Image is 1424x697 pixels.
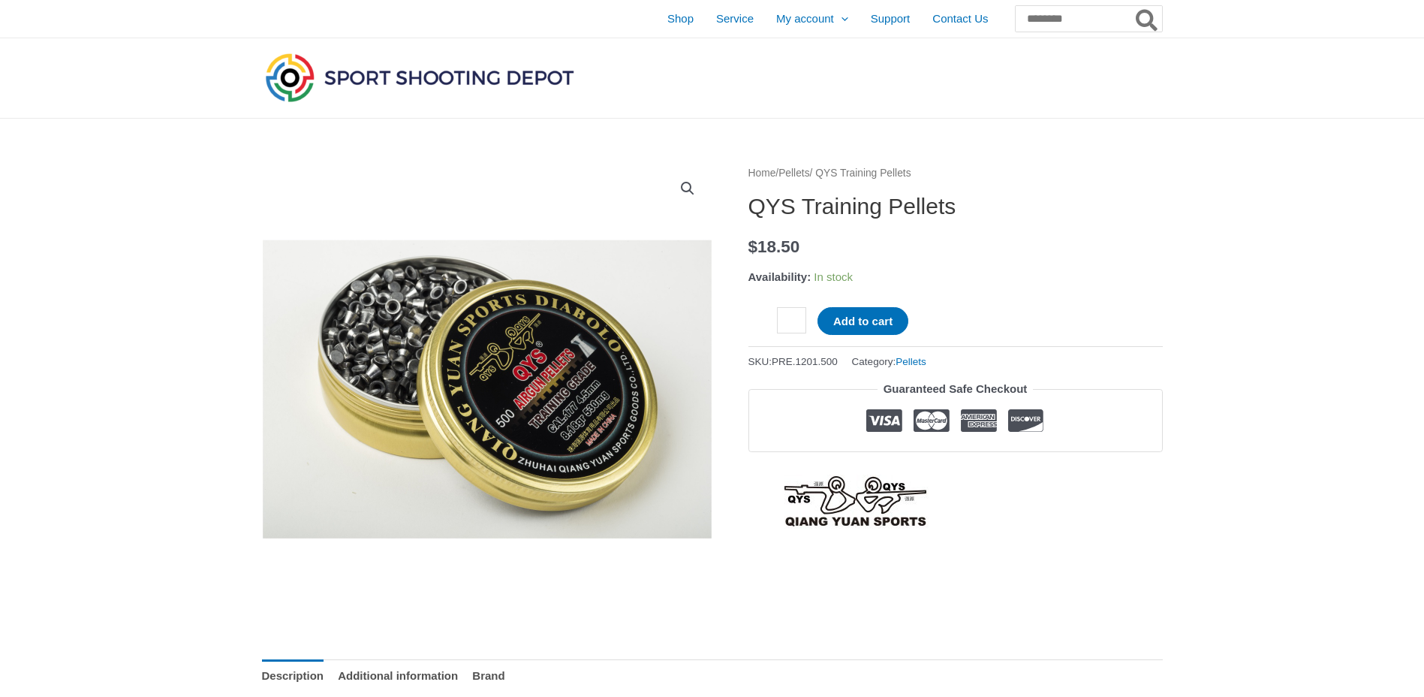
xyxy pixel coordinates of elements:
[748,167,776,179] a: Home
[748,352,838,371] span: SKU:
[472,659,504,692] a: Brand
[262,50,577,105] img: Sport Shooting Depot
[778,167,809,179] a: Pellets
[817,307,908,335] button: Add to cart
[748,237,800,256] bdi: 18.50
[896,356,926,367] a: Pellets
[338,659,458,692] a: Additional information
[748,193,1163,220] h1: QYS Training Pellets
[262,659,324,692] a: Description
[674,175,701,202] a: View full-screen image gallery
[772,356,838,367] span: PRE.1201.500
[878,379,1034,400] legend: Guaranteed Safe Checkout
[748,164,1163,183] nav: Breadcrumb
[814,270,853,283] span: In stock
[748,237,758,256] span: $
[748,475,965,529] a: QYS
[1133,6,1162,32] button: Search
[262,164,712,614] img: QYS Training Pellets
[748,270,811,283] span: Availability:
[852,352,926,371] span: Category:
[777,307,806,333] input: Product quantity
